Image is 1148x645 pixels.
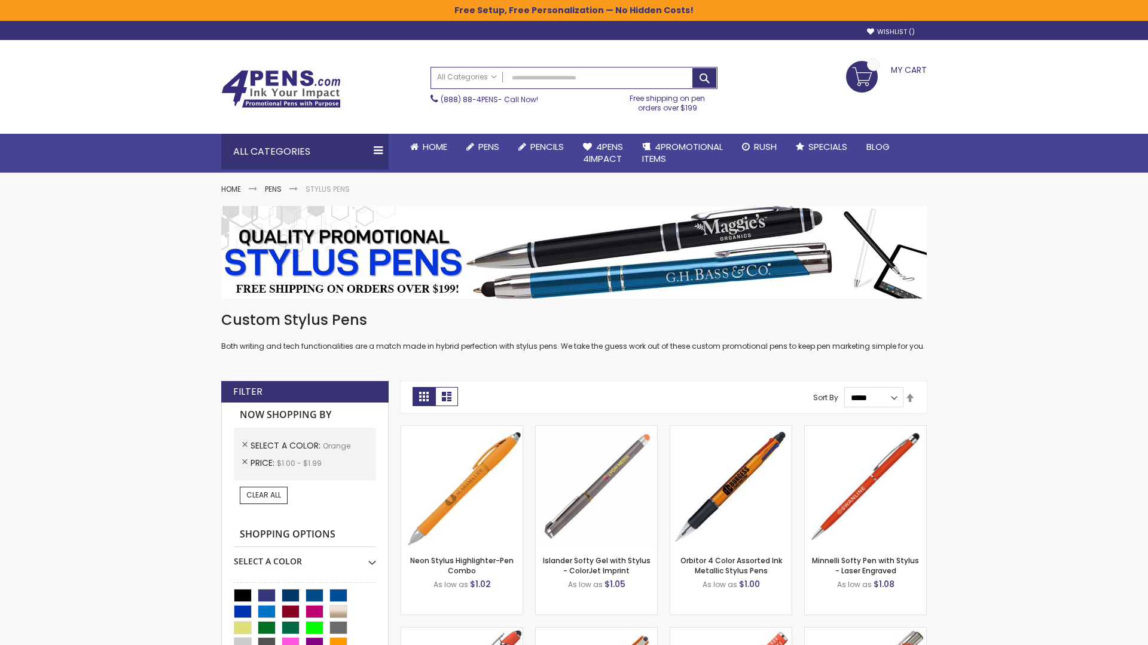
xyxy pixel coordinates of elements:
[732,134,786,160] a: Rush
[866,140,890,153] span: Blog
[543,555,651,575] a: Islander Softy Gel with Stylus - ColorJet Imprint
[234,522,376,548] strong: Shopping Options
[410,555,514,575] a: Neon Stylus Highlighter-Pen Combo
[234,547,376,567] div: Select A Color
[618,89,718,113] div: Free shipping on pen orders over $199
[754,140,777,153] span: Rush
[401,627,523,637] a: 4P-MS8B-Orange
[583,140,623,165] span: 4Pens 4impact
[805,627,926,637] a: Tres-Chic Softy Brights with Stylus Pen - Laser-Orange
[739,578,760,590] span: $1.00
[221,70,341,108] img: 4Pens Custom Pens and Promotional Products
[433,579,468,589] span: As low as
[530,140,564,153] span: Pencils
[233,385,262,398] strong: Filter
[401,425,523,435] a: Neon Stylus Highlighter-Pen Combo-Orange
[568,579,603,589] span: As low as
[401,134,457,160] a: Home
[703,579,737,589] span: As low as
[221,206,927,299] img: Stylus Pens
[234,403,376,428] strong: Now Shopping by
[633,134,732,173] a: 4PROMOTIONALITEMS
[413,387,435,406] strong: Grid
[423,140,447,153] span: Home
[680,555,782,575] a: Orbitor 4 Color Assorted Ink Metallic Stylus Pens
[401,426,523,547] img: Neon Stylus Highlighter-Pen Combo-Orange
[246,490,281,500] span: Clear All
[837,579,872,589] span: As low as
[867,27,915,36] a: Wishlist
[805,426,926,547] img: Minnelli Softy Pen with Stylus - Laser Engraved-Orange
[536,627,657,637] a: Avendale Velvet Touch Stylus Gel Pen-Orange
[441,94,538,105] span: - Call Now!
[265,184,282,194] a: Pens
[805,425,926,435] a: Minnelli Softy Pen with Stylus - Laser Engraved-Orange
[509,134,573,160] a: Pencils
[874,578,894,590] span: $1.08
[813,392,838,403] label: Sort By
[478,140,499,153] span: Pens
[240,487,288,503] a: Clear All
[857,134,899,160] a: Blog
[812,555,919,575] a: Minnelli Softy Pen with Stylus - Laser Engraved
[441,94,498,105] a: (888) 88-4PENS
[251,440,323,451] span: Select A Color
[323,441,350,451] span: Orange
[221,134,389,170] div: All Categories
[536,425,657,435] a: Islander Softy Gel with Stylus - ColorJet Imprint-Orange
[306,184,350,194] strong: Stylus Pens
[221,184,241,194] a: Home
[642,140,723,165] span: 4PROMOTIONAL ITEMS
[670,627,792,637] a: Marin Softy Pen with Stylus - Laser Engraved-Orange
[431,67,503,87] a: All Categories
[670,425,792,435] a: Orbitor 4 Color Assorted Ink Metallic Stylus Pens-Orange
[670,426,792,547] img: Orbitor 4 Color Assorted Ink Metallic Stylus Pens-Orange
[573,134,633,173] a: 4Pens4impact
[604,578,625,590] span: $1.05
[221,311,927,330] h1: Custom Stylus Pens
[808,140,847,153] span: Specials
[437,72,497,82] span: All Categories
[251,457,277,469] span: Price
[277,458,322,468] span: $1.00 - $1.99
[221,311,927,352] div: Both writing and tech functionalities are a match made in hybrid perfection with stylus pens. We ...
[470,578,491,590] span: $1.02
[536,426,657,547] img: Islander Softy Gel with Stylus - ColorJet Imprint-Orange
[786,134,857,160] a: Specials
[457,134,509,160] a: Pens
